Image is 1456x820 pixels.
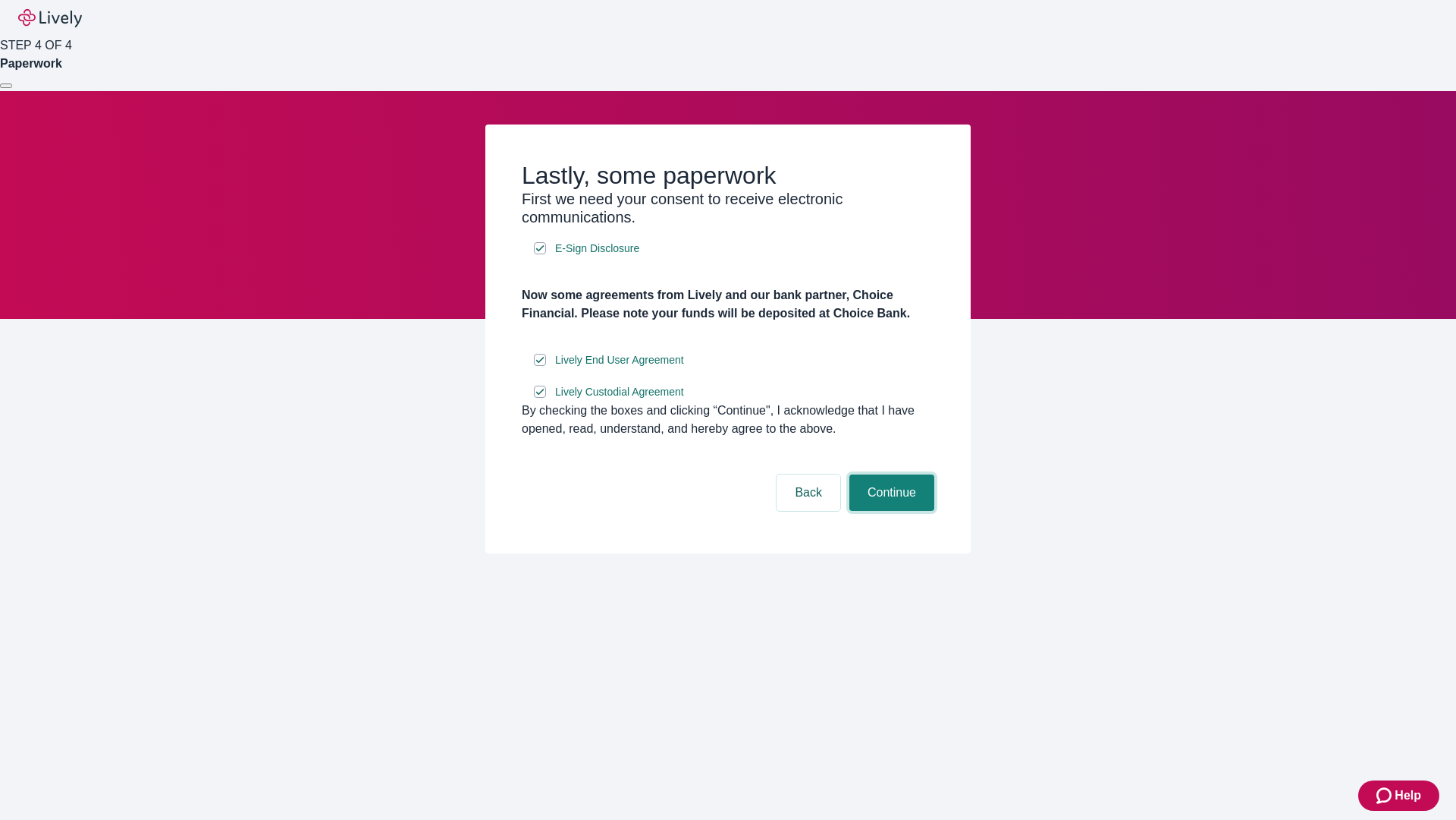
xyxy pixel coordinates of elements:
span: Help [1395,787,1421,805]
svg: Zendesk support icon [1376,787,1395,805]
h4: Now some agreements from Lively and our bank partner, Choice Financial. Please note your funds wi... [522,286,934,323]
a: e-sign disclosure document [552,351,687,370]
button: Zendesk support iconHelp [1358,781,1439,811]
span: Lively End User Agreement [555,352,684,368]
span: Lively Custodial Agreement [555,384,684,400]
a: e-sign disclosure document [552,383,687,402]
h2: Lastly, some paperwork [522,161,934,190]
span: E-Sign Disclosure [555,241,639,257]
div: By checking the boxes and clicking “Continue", I acknowledge that I have opened, read, understand... [522,402,934,438]
button: Back [777,475,840,511]
button: Continue [849,475,934,511]
a: e-sign disclosure document [552,239,642,258]
h3: First we need your consent to receive electronic communications. [522,190,934,226]
img: Lively [18,9,82,27]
